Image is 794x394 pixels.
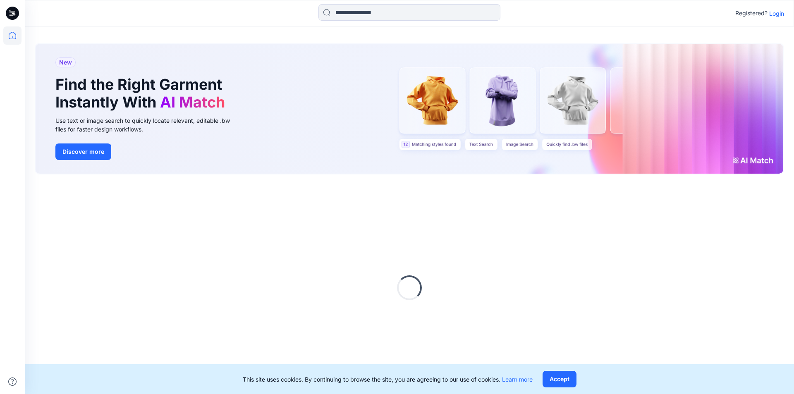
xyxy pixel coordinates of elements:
p: Login [769,9,784,18]
h1: Find the Right Garment Instantly With [55,76,229,111]
button: Accept [543,371,576,387]
span: New [59,57,72,67]
p: Registered? [735,8,768,18]
a: Learn more [502,376,533,383]
span: AI Match [160,93,225,111]
div: Use text or image search to quickly locate relevant, editable .bw files for faster design workflows. [55,116,242,134]
p: This site uses cookies. By continuing to browse the site, you are agreeing to our use of cookies. [243,375,533,384]
button: Discover more [55,143,111,160]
